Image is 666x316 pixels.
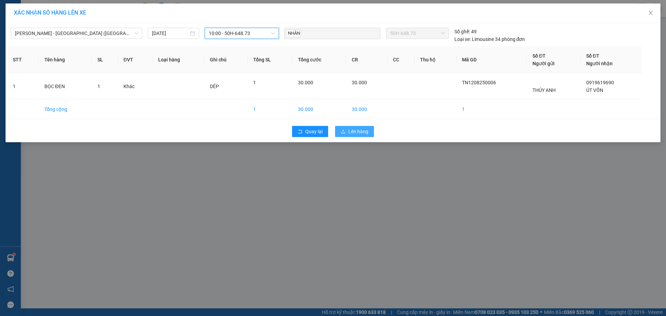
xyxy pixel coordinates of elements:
[204,46,248,73] th: Ghi chú
[298,80,313,85] span: 30.000
[456,46,527,73] th: Mã GD
[462,80,496,85] span: TN1208250006
[454,28,470,35] span: Số ghế:
[7,46,39,73] th: STT
[253,80,256,85] span: 1
[348,128,368,135] span: Lên hàng
[341,129,345,135] span: upload
[39,46,92,73] th: Tên hàng
[387,46,415,73] th: CC
[454,28,477,35] div: 49
[7,73,39,100] td: 1
[298,129,302,135] span: rollback
[390,28,444,39] span: 50H-648.73
[586,80,614,85] span: 0919619690
[532,53,546,59] span: Số ĐT
[286,29,301,37] span: NHÂN
[346,100,387,119] td: 30.000
[346,46,387,73] th: CR
[352,80,367,85] span: 30.000
[210,84,219,89] span: DÉP
[305,128,323,135] span: Quay lại
[586,53,599,59] span: Số ĐT
[118,46,153,73] th: ĐVT
[454,35,471,43] span: Loại xe:
[23,6,81,48] b: Công Ty xe khách HIỆP THÀNH
[586,61,613,66] span: Người nhận
[641,3,660,23] button: Close
[248,100,293,119] td: 1
[532,87,556,93] span: THÚY ANH
[4,50,56,61] h2: TN1208250006
[15,28,138,39] span: Hồ Chí Minh - Tân Châu (Giường)
[292,126,328,137] button: rollbackQuay lại
[586,87,603,93] span: ÚT VỐN
[153,46,204,73] th: Loại hàng
[292,46,346,73] th: Tổng cước
[39,100,92,119] td: Tổng cộng
[335,126,374,137] button: uploadLên hàng
[456,100,527,119] td: 1
[454,35,525,43] div: Limousine 34 phòng đơn
[209,28,275,39] span: 10:00 - 50H-648.73
[39,73,92,100] td: BỌC ĐEN
[248,46,293,73] th: Tổng SL
[415,46,456,73] th: Thu hộ
[118,73,153,100] td: Khác
[292,100,346,119] td: 30.000
[648,10,654,16] span: close
[39,50,180,93] h2: VP Nhận: [GEOGRAPHIC_DATA]
[92,46,118,73] th: SL
[14,9,86,16] span: XÁC NHẬN SỐ HÀNG LÊN XE
[532,61,555,66] span: Người gửi
[97,84,100,89] span: 1
[152,29,189,37] input: 12/08/2025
